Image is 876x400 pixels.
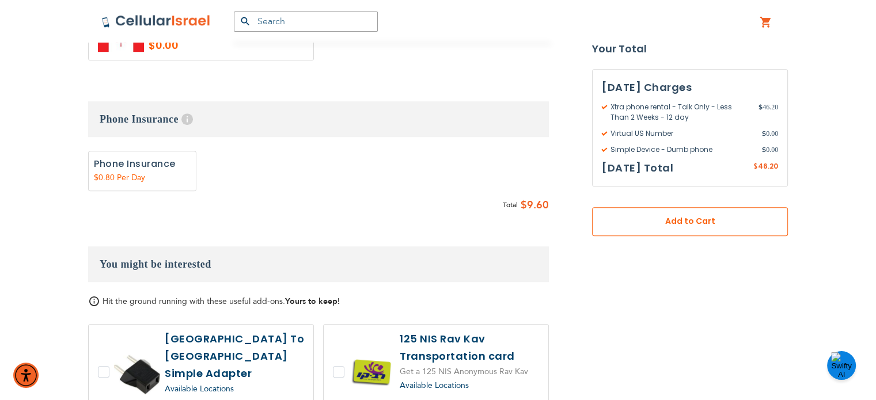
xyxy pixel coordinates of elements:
span: Add to Cart [630,216,750,228]
span: 9.60 [527,197,549,214]
input: Search [234,12,378,32]
span: 0.00 [762,144,778,155]
strong: Your Total [592,40,788,58]
span: Hit the ground running with these useful add-ons. [103,296,340,307]
span: 0.00 [762,128,778,139]
img: Cellular Israel Logo [101,14,211,28]
span: Total [503,199,518,211]
span: Help [181,113,193,125]
span: $ [753,162,758,172]
button: Add to Cart [592,207,788,236]
span: $ [762,144,766,155]
h3: Phone Insurance [88,101,549,137]
a: Available Locations [165,383,234,394]
h3: [DATE] Charges [602,79,778,96]
span: 46.20 [758,161,778,171]
span: Virtual US Number [602,128,762,139]
a: Available Locations [400,380,469,391]
span: Simple Device - Dumb phone [602,144,762,155]
div: Accessibility Menu [13,363,39,388]
span: You might be interested [100,258,211,270]
h3: [DATE] Total [602,159,673,177]
span: $ [521,197,527,214]
span: $ [759,102,763,112]
strong: Yours to keep! [285,296,340,307]
span: 46.20 [759,102,778,123]
span: $ [762,128,766,139]
span: Xtra phone rental - Talk Only - Less Than 2 Weeks - 12 day [602,102,759,123]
